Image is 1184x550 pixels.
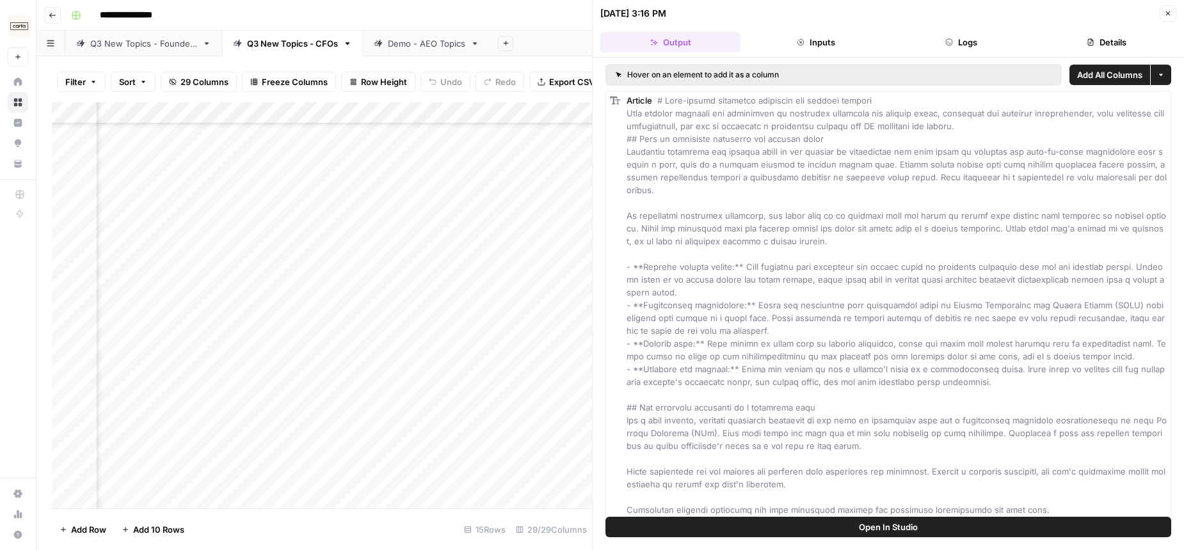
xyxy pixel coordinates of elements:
button: Add All Columns [1069,65,1150,85]
div: Demo - AEO Topics [388,37,465,50]
div: Q3 New Topics - CFOs [247,37,338,50]
a: Opportunities [8,133,28,153]
span: Freeze Columns [262,75,328,88]
button: Output [600,32,740,52]
span: Add All Columns [1077,68,1142,81]
img: Carta Logo [8,15,31,38]
button: Help + Support [8,524,28,545]
button: Logs [891,32,1031,52]
button: Row Height [341,72,415,92]
button: Open In Studio [605,517,1171,537]
a: Demo - AEO Topics [363,31,490,56]
button: Export CSV [529,72,603,92]
span: Row Height [361,75,407,88]
span: Filter [65,75,86,88]
div: Hover on an element to add it as a column [616,69,915,81]
button: Inputs [746,32,886,52]
div: [DATE] 3:16 PM [600,7,666,20]
span: Sort [119,75,136,88]
span: Article [627,95,652,106]
button: Add 10 Rows [114,519,192,540]
button: Sort [111,72,156,92]
button: Redo [476,72,524,92]
span: 29 Columns [180,75,228,88]
span: Add Row [71,523,106,536]
a: Q3 New Topics - Founders [65,31,222,56]
button: Details [1036,32,1176,52]
span: Redo [495,75,516,88]
a: Usage [8,504,28,524]
button: Workspace: Carta [8,10,28,42]
span: Undo [440,75,462,88]
a: Q3 New Topics - CFOs [222,31,363,56]
span: Export CSV [549,75,595,88]
button: Undo [420,72,470,92]
a: Insights [8,113,28,133]
a: Settings [8,483,28,504]
span: Open In Studio [859,521,918,533]
div: 29/29 Columns [511,519,592,540]
button: Filter [57,72,106,92]
div: Q3 New Topics - Founders [90,37,197,50]
a: Browse [8,92,28,113]
span: Add 10 Rows [133,523,184,536]
button: Freeze Columns [242,72,336,92]
a: Home [8,72,28,92]
div: 15 Rows [459,519,511,540]
a: Your Data [8,153,28,174]
button: Add Row [52,519,114,540]
button: 29 Columns [161,72,237,92]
